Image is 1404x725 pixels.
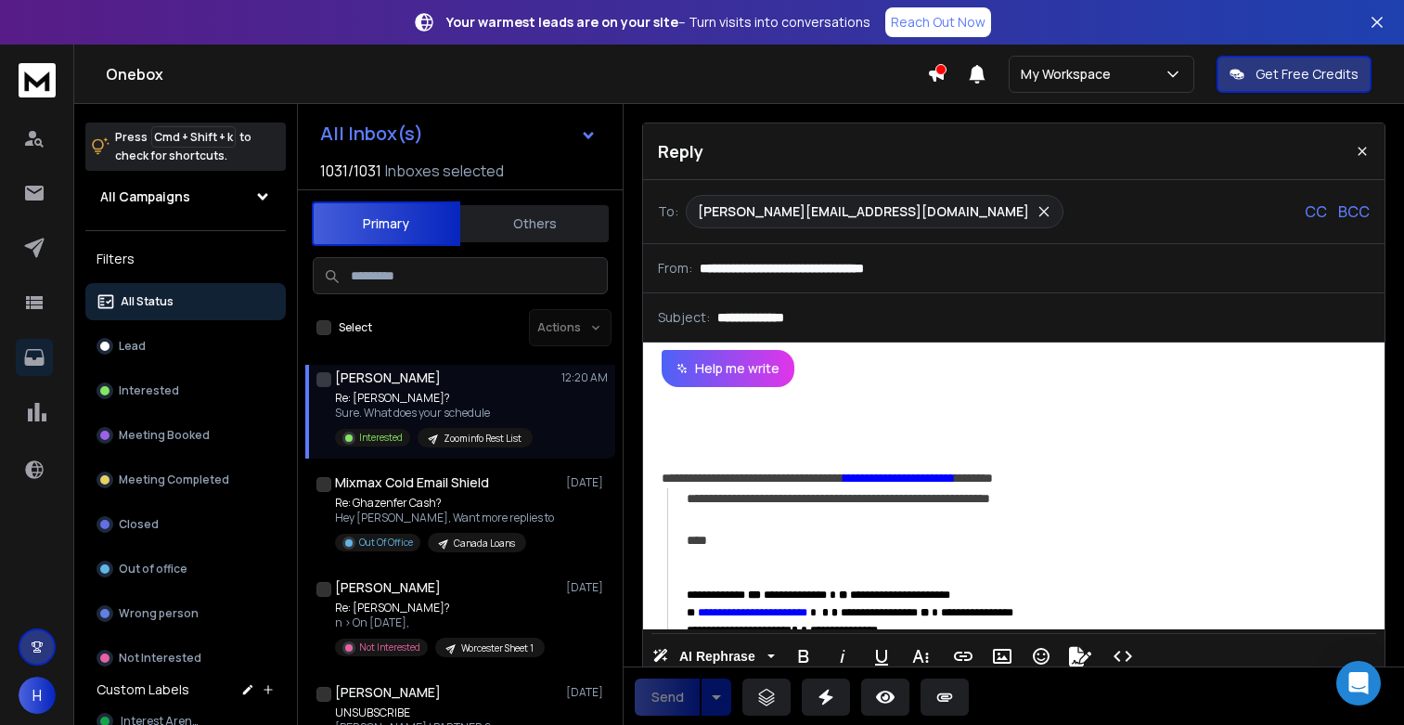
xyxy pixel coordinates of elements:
[658,202,678,221] p: To:
[1021,65,1118,84] p: My Workspace
[1338,201,1370,223] p: BCC
[566,685,608,700] p: [DATE]
[561,370,608,385] p: 12:20 AM
[454,537,515,550] p: Canada Loans
[359,641,420,654] p: Not Interested
[1256,65,1359,84] p: Get Free Credits
[335,473,489,492] h1: Mixmax Cold Email Shield
[85,246,286,272] h3: Filters
[335,406,533,421] p: Sure. What does your schedule
[891,13,985,32] p: Reach Out Now
[85,595,286,632] button: Wrong person
[151,126,236,148] span: Cmd + Shift + k
[335,578,441,597] h1: [PERSON_NAME]
[335,601,545,615] p: Re: [PERSON_NAME]?
[566,475,608,490] p: [DATE]
[985,638,1020,675] button: Insert Image (⌘P)
[658,259,692,278] p: From:
[786,638,821,675] button: Bold (⌘B)
[885,7,991,37] a: Reach Out Now
[115,128,251,165] p: Press to check for shortcuts.
[85,506,286,543] button: Closed
[676,649,759,665] span: AI Rephrase
[106,63,927,85] h1: Onebox
[119,517,159,532] p: Closed
[903,638,938,675] button: More Text
[85,372,286,409] button: Interested
[444,432,522,446] p: Zoominfo Rest List
[566,580,608,595] p: [DATE]
[305,115,612,152] button: All Inbox(s)
[649,638,779,675] button: AI Rephrase
[1105,638,1140,675] button: Code View
[85,461,286,498] button: Meeting Completed
[119,339,146,354] p: Lead
[85,328,286,365] button: Lead
[335,615,545,630] p: n > On [DATE],
[320,124,423,143] h1: All Inbox(s)
[85,178,286,215] button: All Campaigns
[119,651,201,666] p: Not Interested
[446,13,678,31] strong: Your warmest leads are on your site
[97,680,189,699] h3: Custom Labels
[460,203,609,244] button: Others
[19,63,56,97] img: logo
[119,383,179,398] p: Interested
[119,562,187,576] p: Out of office
[85,283,286,320] button: All Status
[359,431,403,445] p: Interested
[119,428,210,443] p: Meeting Booked
[825,638,860,675] button: Italic (⌘I)
[85,417,286,454] button: Meeting Booked
[335,706,558,720] p: UNSUBSCRIBE
[335,496,554,511] p: Re: Ghazenfer Cash?
[658,308,710,327] p: Subject:
[19,677,56,714] button: H
[946,638,981,675] button: Insert Link (⌘K)
[121,294,174,309] p: All Status
[312,201,460,246] button: Primary
[1217,56,1372,93] button: Get Free Credits
[1305,201,1327,223] p: CC
[864,638,899,675] button: Underline (⌘U)
[335,369,441,387] h1: [PERSON_NAME]
[1024,638,1059,675] button: Emoticons
[1336,661,1381,706] div: Open Intercom Messenger
[335,391,533,406] p: Re: [PERSON_NAME]?
[385,160,504,182] h3: Inboxes selected
[335,511,554,525] p: Hey [PERSON_NAME], Want more replies to
[698,202,1029,221] p: [PERSON_NAME][EMAIL_ADDRESS][DOMAIN_NAME]
[119,606,199,621] p: Wrong person
[662,350,794,387] button: Help me write
[320,160,381,182] span: 1031 / 1031
[461,641,534,655] p: Worcester Sheet 1
[100,188,190,206] h1: All Campaigns
[658,138,703,164] p: Reply
[1063,638,1098,675] button: Signature
[85,640,286,677] button: Not Interested
[335,683,441,702] h1: [PERSON_NAME]
[119,473,229,487] p: Meeting Completed
[85,550,286,588] button: Out of office
[339,320,372,335] label: Select
[359,536,413,550] p: Out Of Office
[446,13,870,32] p: – Turn visits into conversations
